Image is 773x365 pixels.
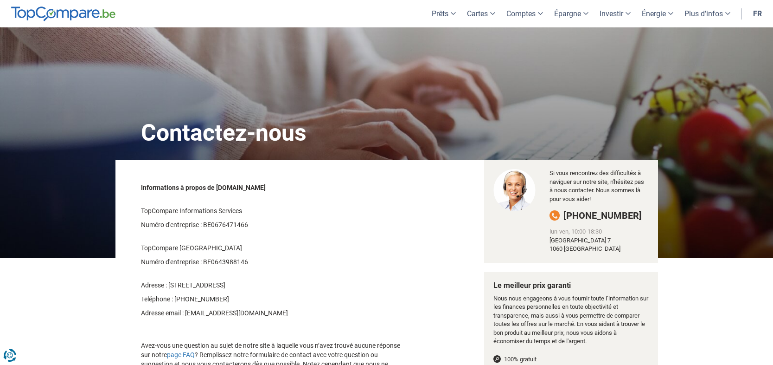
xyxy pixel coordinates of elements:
[493,169,536,211] img: We are happy to speak to you
[563,210,642,221] span: [PHONE_NUMBER]
[141,308,409,318] p: Adresse email : [EMAIL_ADDRESS][DOMAIN_NAME]
[141,243,409,253] p: TopCompare [GEOGRAPHIC_DATA]
[141,280,409,290] p: Adresse : [STREET_ADDRESS]
[493,294,649,346] p: Nous nous engageons à vous fournir toute l’information sur les finances personnelles en toute obj...
[11,7,115,21] img: TopCompare
[493,281,649,290] h4: Le meilleur prix garanti
[549,228,648,236] div: lun-ven, 10:00-18:30
[141,257,409,267] p: Numéro d'entreprise : BE0643988146
[122,97,651,160] h1: Contactez-nous
[493,355,649,364] li: 100% gratuit
[141,220,409,229] p: Numéro d'entreprise : BE0676471466
[141,184,266,191] strong: Informations à propos de [DOMAIN_NAME]
[549,169,648,203] p: Si vous rencontrez des difficultés à naviguer sur notre site, n'hésitez pas à nous contacter. Nou...
[167,351,195,358] a: page FAQ
[549,236,648,254] div: [GEOGRAPHIC_DATA] 7 1060 [GEOGRAPHIC_DATA]
[141,294,409,304] p: Teléphone : [PHONE_NUMBER]
[141,206,409,215] p: TopCompare Informations Services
